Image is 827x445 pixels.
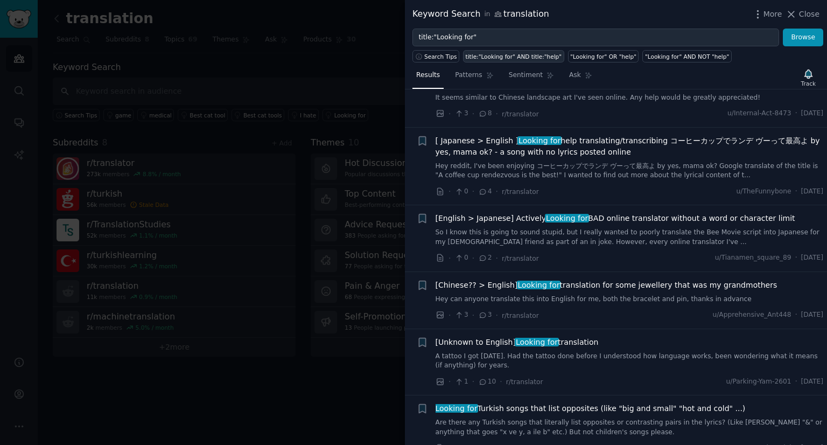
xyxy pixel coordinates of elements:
[448,108,451,120] span: ·
[801,187,823,197] span: [DATE]
[436,213,795,224] a: [English > Japanese] ActivelyLooking forBAD online translator without a word or character limit
[569,71,581,80] span: Ask
[436,418,824,437] a: Are there any Turkish songs that literally list opposites or contrasting pairs in the lyrics? (Li...
[412,67,444,89] a: Results
[736,187,791,197] span: u/TheFunnybone
[496,186,498,197] span: ·
[795,187,797,197] span: ·
[436,337,599,348] a: [Unknown to English]Looking fortranslation
[416,71,440,80] span: Results
[436,352,824,371] a: A tattoo I got [DATE]. Had the tattoo done before I understood how language works, been wondering...
[642,50,731,62] a: "Looking for" AND NOT "help"
[478,109,492,119] span: 8
[712,310,791,320] span: u/Apprehensive_Ant448
[496,253,498,264] span: ·
[472,108,474,120] span: ·
[436,403,746,414] a: Looking forTurkish songs that list opposites (like "big and small" "hot and cold" ...)
[645,53,729,60] div: "Looking for" AND NOT "help"
[472,253,474,264] span: ·
[478,377,496,387] span: 10
[801,80,816,87] div: Track
[448,376,451,387] span: ·
[451,67,497,89] a: Patterns
[472,310,474,321] span: ·
[752,9,782,20] button: More
[797,66,819,89] button: Track
[436,403,746,414] span: Turkish songs that list opposites (like "big and small" "hot and cold" ...)
[517,281,561,289] span: Looking for
[463,50,564,62] a: title:"Looking for" AND title:"help"
[436,213,795,224] span: [English > Japanese] Actively BAD online translator without a word or character limit
[434,404,479,413] span: Looking for
[436,280,777,291] a: [Chinese?? > English]Looking fortranslation for some jewellery that was my grandmothers
[448,253,451,264] span: ·
[795,253,797,263] span: ·
[436,135,824,158] span: [ Japanese > English ] help translating/transcribing コーヒーカップでランデ ヴーって最高よ by yes, mama ok? - a son...
[478,187,492,197] span: 4
[727,109,791,119] span: u/Internal-Act-8473
[502,255,539,262] span: r/translator
[799,9,819,20] span: Close
[565,67,596,89] a: Ask
[506,378,543,386] span: r/translator
[455,71,482,80] span: Patterns
[801,310,823,320] span: [DATE]
[478,253,492,263] span: 2
[454,253,468,263] span: 0
[502,188,539,196] span: r/translator
[478,310,492,320] span: 3
[500,376,502,387] span: ·
[502,110,539,118] span: r/translator
[570,53,636,60] div: "Looking for" OR "help"
[545,214,589,222] span: Looking for
[412,8,549,21] div: Keyword Search translation
[786,9,819,20] button: Close
[454,109,468,119] span: 3
[715,253,791,263] span: u/Tianamen_square_89
[484,10,490,19] span: in
[496,310,498,321] span: ·
[454,377,468,387] span: 1
[454,310,468,320] span: 3
[515,338,559,346] span: Looking for
[763,9,782,20] span: More
[436,93,824,103] a: It seems similar to Chinese landscape art I've seen online. Any help would be greatly appreciated!
[448,186,451,197] span: ·
[424,53,457,60] span: Search Tips
[496,108,498,120] span: ·
[517,136,562,145] span: Looking for
[412,50,459,62] button: Search Tips
[801,253,823,263] span: [DATE]
[466,53,562,60] div: title:"Looking for" AND title:"help"
[436,135,824,158] a: [ Japanese > English ]Looking forhelp translating/transcribing コーヒーカップでランデ ヴーって最高よ by yes, mama o...
[472,186,474,197] span: ·
[568,50,639,62] a: "Looking for" OR "help"
[436,162,824,180] a: Hey reddit, I've been enjoying コーヒーカップでランデ ヴーって最高よ by yes, mama ok? Google translate of the title...
[795,109,797,119] span: ·
[726,377,791,387] span: u/Parking-Yam-2601
[436,280,777,291] span: [Chinese?? > English] translation for some jewellery that was my grandmothers
[783,29,823,47] button: Browse
[412,29,779,47] input: Try a keyword related to your business
[502,312,539,319] span: r/translator
[448,310,451,321] span: ·
[505,67,558,89] a: Sentiment
[801,377,823,387] span: [DATE]
[795,310,797,320] span: ·
[454,187,468,197] span: 0
[436,337,599,348] span: [Unknown to English] translation
[801,109,823,119] span: [DATE]
[436,295,824,304] a: Hey can anyone translate this into English for me, both the bracelet and pin, thanks in advance
[509,71,543,80] span: Sentiment
[472,376,474,387] span: ·
[436,228,824,247] a: So I know this is going to sound stupid, but I really wanted to poorly translate the Bee Movie sc...
[795,377,797,387] span: ·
